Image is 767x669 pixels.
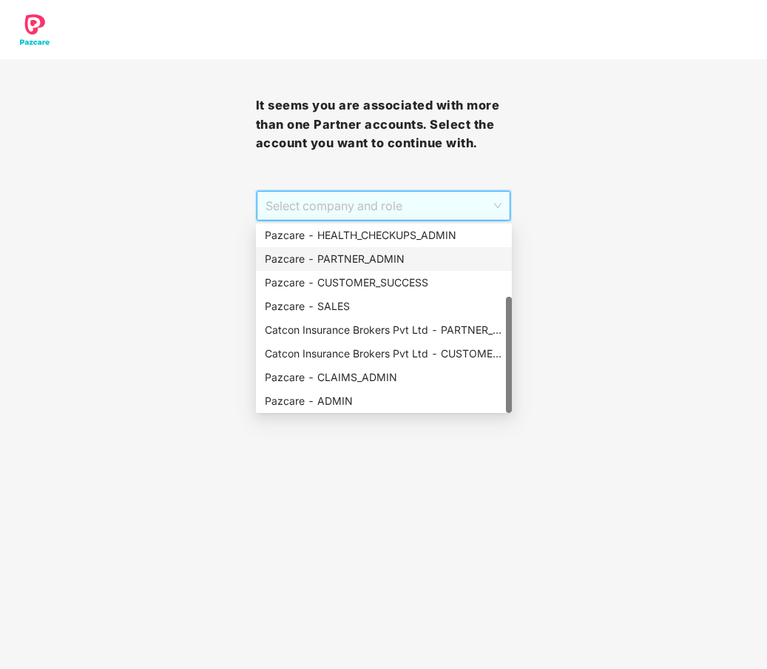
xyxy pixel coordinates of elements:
[256,342,512,366] div: Catcon Insurance Brokers Pvt Ltd - CUSTOMER_SUCCESS
[265,346,503,362] div: Catcon Insurance Brokers Pvt Ltd - CUSTOMER_SUCCESS
[256,223,512,247] div: Pazcare - HEALTH_CHECKUPS_ADMIN
[265,275,503,291] div: Pazcare - CUSTOMER_SUCCESS
[256,96,512,153] h3: It seems you are associated with more than one Partner accounts. Select the account you want to c...
[266,192,502,220] span: Select company and role
[265,393,503,409] div: Pazcare - ADMIN
[256,366,512,389] div: Pazcare - CLAIMS_ADMIN
[265,227,503,243] div: Pazcare - HEALTH_CHECKUPS_ADMIN
[256,389,512,413] div: Pazcare - ADMIN
[265,369,503,386] div: Pazcare - CLAIMS_ADMIN
[256,295,512,318] div: Pazcare - SALES
[256,318,512,342] div: Catcon Insurance Brokers Pvt Ltd - PARTNER_ADMIN
[256,271,512,295] div: Pazcare - CUSTOMER_SUCCESS
[265,251,503,267] div: Pazcare - PARTNER_ADMIN
[265,298,503,315] div: Pazcare - SALES
[256,247,512,271] div: Pazcare - PARTNER_ADMIN
[265,322,503,338] div: Catcon Insurance Brokers Pvt Ltd - PARTNER_ADMIN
